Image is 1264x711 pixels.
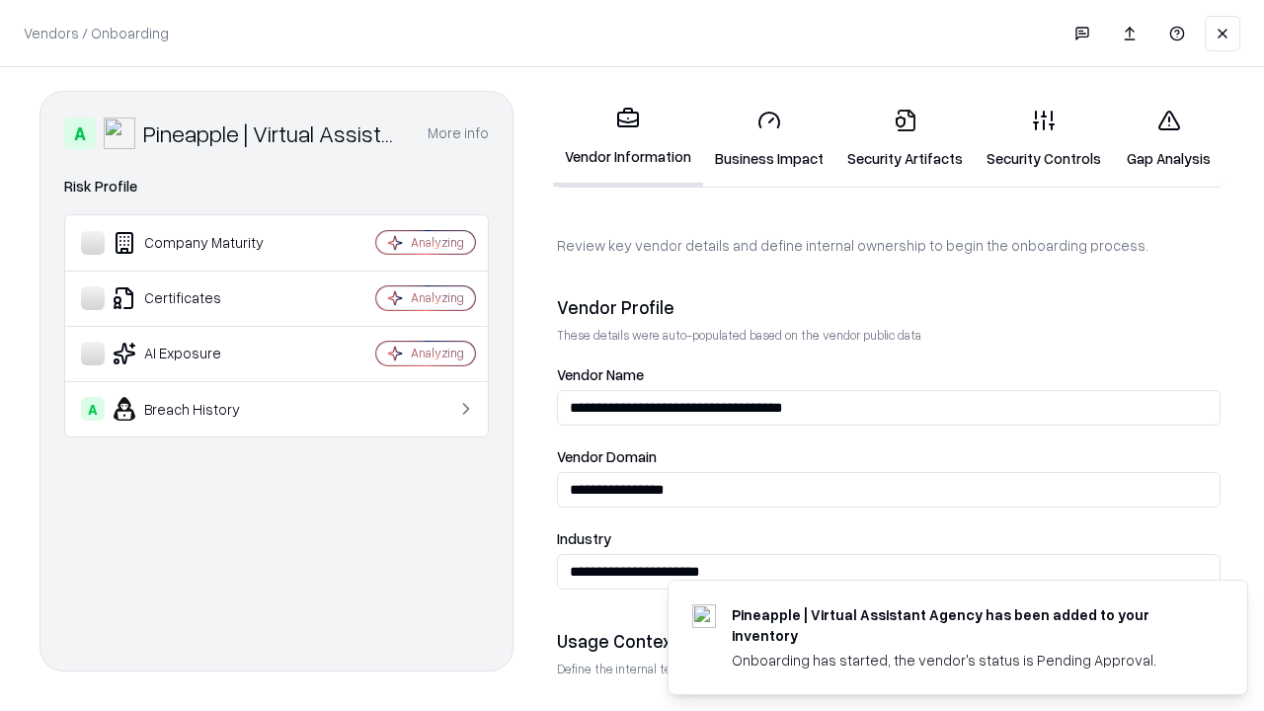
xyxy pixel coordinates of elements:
a: Business Impact [703,93,835,185]
p: Define the internal team and reason for using this vendor. This helps assess business relevance a... [557,661,1221,677]
a: Gap Analysis [1113,93,1224,185]
div: Vendor Profile [557,295,1221,319]
label: Vendor Name [557,367,1221,382]
div: Analyzing [411,289,464,306]
div: Breach History [81,397,317,421]
div: Risk Profile [64,175,489,198]
img: Pineapple | Virtual Assistant Agency [104,118,135,149]
a: Security Artifacts [835,93,975,185]
div: Analyzing [411,234,464,251]
div: Onboarding has started, the vendor's status is Pending Approval. [732,650,1200,671]
div: Usage Context [557,629,1221,653]
p: Vendors / Onboarding [24,23,169,43]
div: Certificates [81,286,317,310]
button: More info [428,116,489,151]
p: These details were auto-populated based on the vendor public data [557,327,1221,344]
div: Company Maturity [81,231,317,255]
div: AI Exposure [81,342,317,365]
div: Pineapple | Virtual Assistant Agency [143,118,404,149]
a: Security Controls [975,93,1113,185]
div: Pineapple | Virtual Assistant Agency has been added to your inventory [732,604,1200,646]
div: A [64,118,96,149]
a: Vendor Information [553,91,703,187]
div: A [81,397,105,421]
p: Review key vendor details and define internal ownership to begin the onboarding process. [557,235,1221,256]
div: Analyzing [411,345,464,361]
img: trypineapple.com [692,604,716,628]
label: Vendor Domain [557,449,1221,464]
label: Industry [557,531,1221,546]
